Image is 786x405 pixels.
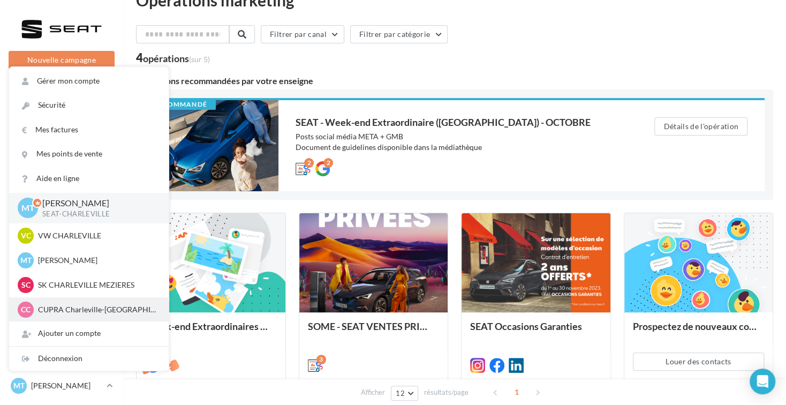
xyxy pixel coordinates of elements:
div: Open Intercom Messenger [750,369,775,394]
button: Détails de l'opération [654,117,747,136]
button: Filtrer par canal [261,25,344,43]
span: 1 [508,384,525,401]
div: 2 [323,158,333,168]
span: 12 [396,389,405,397]
a: Calendrier [6,268,117,290]
p: VW CHARLEVILLE [38,230,156,241]
button: Nouvelle campagne [9,51,115,69]
div: Ajouter un compte [9,321,169,346]
p: [PERSON_NAME] [42,197,152,209]
button: Filtrer par catégorie [350,25,448,43]
span: SC [21,280,31,290]
div: SOME - SEAT VENTES PRIVEES [308,321,440,342]
span: résultats/page [424,387,468,397]
a: Sécurité [9,93,169,117]
button: Notifications 3 [6,80,112,103]
a: Visibilité en ligne [6,161,117,184]
div: Prospectez de nouveaux contacts [633,321,765,342]
a: Aide en ligne [9,167,169,191]
div: Déconnexion [9,347,169,371]
p: SK CHARLEVILLE MEZIERES [38,280,156,290]
p: [PERSON_NAME] [31,380,102,391]
div: SEAT Occasions Garanties [470,321,602,342]
a: MT [PERSON_NAME] [9,376,115,396]
a: Gérer mon compte [9,69,169,93]
a: Boîte de réception14 [6,133,117,156]
div: 3 [316,355,326,364]
p: SEAT-CHARLEVILLE [42,209,152,219]
div: Week-end Extraordinaires Octobre 2025 [145,321,277,342]
a: PLV et print personnalisable [6,294,117,326]
button: Louer des contacts [633,352,765,371]
span: (sur 5) [189,55,210,64]
a: Campagnes DataOnDemand [6,330,117,362]
span: MT [20,255,32,266]
span: VC [21,230,31,241]
div: 4 [136,52,210,64]
a: Mes factures [9,118,169,142]
span: MT [21,202,35,214]
div: Opérations recommandées par votre enseigne [136,77,773,85]
div: Recommandé [145,100,216,110]
div: 2 [304,158,314,168]
a: Opérations [6,107,117,130]
span: MT [13,380,25,391]
p: CUPRA Charleville-[GEOGRAPHIC_DATA] [38,304,156,315]
span: CC [21,304,31,315]
a: Contacts [6,214,117,237]
a: Médiathèque [6,241,117,264]
div: Posts social média META + GMB Document de guidelines disponible dans la médiathèque [296,131,611,153]
a: Mes points de vente [9,142,169,166]
p: [PERSON_NAME] [38,255,156,266]
button: 12 [391,386,418,401]
a: Campagnes [6,188,117,211]
div: opérations [143,54,210,63]
span: Afficher [361,387,385,397]
div: SEAT - Week-end Extraordinaire ([GEOGRAPHIC_DATA]) - OCTOBRE [296,117,611,127]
